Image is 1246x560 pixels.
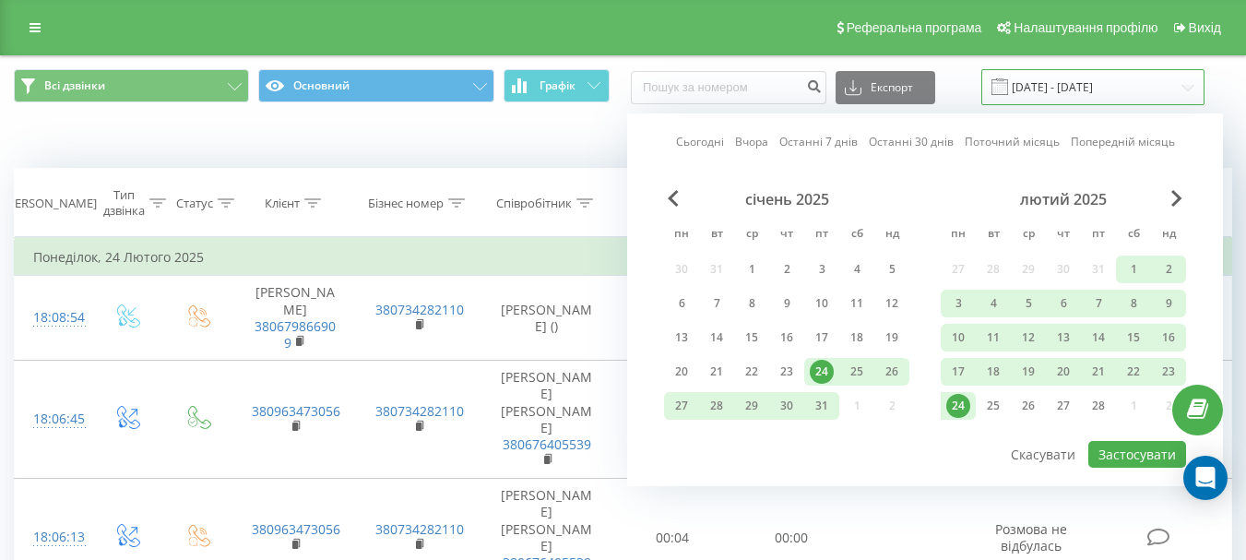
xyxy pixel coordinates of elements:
[976,324,1011,351] div: вт 11 лют 2025 р.
[976,392,1011,420] div: вт 25 лют 2025 р.
[375,520,464,538] a: 380734282110
[1157,326,1181,350] div: 16
[368,196,444,211] div: Бізнес номер
[769,256,804,283] div: чт 2 січ 2025 р.
[779,133,858,150] a: Останні 7 днів
[769,290,804,317] div: чт 9 січ 2025 р.
[845,326,869,350] div: 18
[664,358,699,386] div: пн 20 січ 2025 р.
[804,256,839,283] div: пт 3 січ 2025 р.
[1157,360,1181,384] div: 23
[810,257,834,281] div: 3
[769,324,804,351] div: чт 16 січ 2025 р.
[668,190,679,207] span: Previous Month
[946,360,970,384] div: 17
[769,358,804,386] div: чт 23 січ 2025 р.
[503,435,591,453] a: 380676405539
[944,221,972,249] abbr: понеділок
[804,358,839,386] div: пт 24 січ 2025 р.
[540,79,576,92] span: Графік
[1157,257,1181,281] div: 2
[1011,392,1046,420] div: ср 26 лют 2025 р.
[676,133,724,150] a: Сьогодні
[880,326,904,350] div: 19
[1050,221,1077,249] abbr: четвер
[804,324,839,351] div: пт 17 січ 2025 р.
[839,324,874,351] div: сб 18 січ 2025 р.
[941,358,976,386] div: пн 17 лют 2025 р.
[613,361,732,479] td: 00:11
[496,196,572,211] div: Співробітник
[233,276,357,361] td: [PERSON_NAME]
[839,290,874,317] div: сб 11 січ 2025 р.
[44,78,105,93] span: Всі дзвінки
[810,360,834,384] div: 24
[775,257,799,281] div: 2
[836,71,935,104] button: Експорт
[481,276,613,361] td: [PERSON_NAME] ()
[14,69,249,102] button: Всі дзвінки
[1011,290,1046,317] div: ср 5 лют 2025 р.
[775,292,799,316] div: 9
[1171,190,1182,207] span: Next Month
[775,360,799,384] div: 23
[740,257,764,281] div: 1
[255,317,336,351] a: 380679866909
[1116,358,1151,386] div: сб 22 лют 2025 р.
[981,292,1005,316] div: 4
[1116,256,1151,283] div: сб 1 лют 2025 р.
[1071,133,1175,150] a: Попередній місяць
[664,324,699,351] div: пн 13 січ 2025 р.
[845,292,869,316] div: 11
[265,196,300,211] div: Клієнт
[810,326,834,350] div: 17
[981,360,1005,384] div: 18
[843,221,871,249] abbr: субота
[33,300,72,336] div: 18:08:54
[874,358,909,386] div: нд 26 січ 2025 р.
[1051,394,1075,418] div: 27
[810,394,834,418] div: 31
[33,519,72,555] div: 18:06:13
[1086,326,1110,350] div: 14
[670,326,694,350] div: 13
[375,402,464,420] a: 380734282110
[670,394,694,418] div: 27
[1011,358,1046,386] div: ср 19 лют 2025 р.
[1081,324,1116,351] div: пт 14 лют 2025 р.
[1086,394,1110,418] div: 28
[699,324,734,351] div: вт 14 січ 2025 р.
[258,69,493,102] button: Основний
[839,358,874,386] div: сб 25 січ 2025 р.
[668,221,695,249] abbr: понеділок
[874,324,909,351] div: нд 19 січ 2025 р.
[874,290,909,317] div: нд 12 січ 2025 р.
[734,290,769,317] div: ср 8 січ 2025 р.
[1155,221,1182,249] abbr: неділя
[1121,292,1145,316] div: 8
[1086,360,1110,384] div: 21
[613,276,732,361] td: 00:02
[1046,290,1081,317] div: чт 6 лют 2025 р.
[705,360,729,384] div: 21
[941,392,976,420] div: пн 24 лют 2025 р.
[1120,221,1147,249] abbr: субота
[1051,292,1075,316] div: 6
[880,257,904,281] div: 5
[734,256,769,283] div: ср 1 січ 2025 р.
[1014,20,1157,35] span: Налаштування профілю
[1051,360,1075,384] div: 20
[699,290,734,317] div: вт 7 січ 2025 р.
[1151,290,1186,317] div: нд 9 лют 2025 р.
[1121,326,1145,350] div: 15
[1081,358,1116,386] div: пт 21 лют 2025 р.
[941,190,1186,209] div: лютий 2025
[1151,358,1186,386] div: нд 23 лют 2025 р.
[847,20,982,35] span: Реферальна програма
[946,292,970,316] div: 3
[1016,394,1040,418] div: 26
[734,392,769,420] div: ср 29 січ 2025 р.
[1015,221,1042,249] abbr: середа
[769,392,804,420] div: чт 30 січ 2025 р.
[880,360,904,384] div: 26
